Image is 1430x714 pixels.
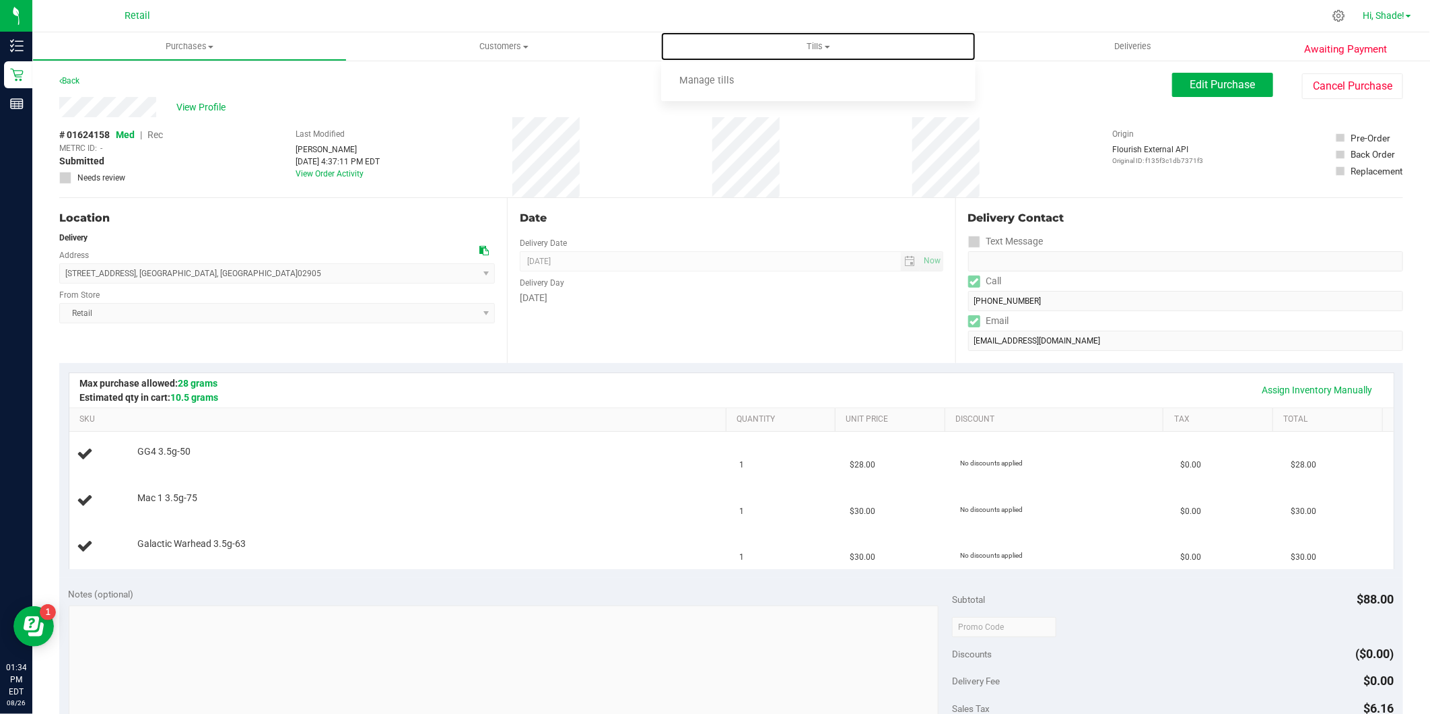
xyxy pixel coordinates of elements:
[1304,42,1387,57] span: Awaiting Payment
[100,142,102,154] span: -
[147,129,163,140] span: Rec
[1351,131,1391,145] div: Pre-Order
[59,233,88,242] strong: Delivery
[739,505,744,518] span: 1
[10,68,24,82] inline-svg: Retail
[77,172,125,184] span: Needs review
[661,40,976,53] span: Tills
[59,154,104,168] span: Submitted
[59,128,110,142] span: # 01624158
[1172,73,1273,97] button: Edit Purchase
[59,210,495,226] div: Location
[968,291,1403,311] input: Format: (999) 999-9999
[968,311,1009,331] label: Email
[955,414,1158,425] a: Discount
[520,277,564,289] label: Delivery Day
[1291,459,1317,472] span: $28.00
[850,505,875,518] span: $30.00
[952,642,992,666] span: Discounts
[140,129,142,140] span: |
[952,703,990,714] span: Sales Tax
[1181,551,1202,564] span: $0.00
[137,445,191,458] span: GG4 3.5g-50
[968,232,1044,251] label: Text Message
[1096,40,1169,53] span: Deliveries
[6,661,26,698] p: 01:34 PM EDT
[968,271,1002,291] label: Call
[6,698,26,708] p: 08/26
[59,142,97,154] span: METRC ID:
[850,551,875,564] span: $30.00
[1351,164,1403,178] div: Replacement
[296,156,380,168] div: [DATE] 4:37:11 PM EDT
[520,210,943,226] div: Date
[79,414,720,425] a: SKU
[850,459,875,472] span: $28.00
[1302,73,1403,99] button: Cancel Purchase
[1363,10,1404,21] span: Hi, Shade!
[59,249,89,261] label: Address
[296,169,364,178] a: View Order Activity
[520,237,567,249] label: Delivery Date
[32,32,347,61] a: Purchases
[1291,505,1317,518] span: $30.00
[739,551,744,564] span: 1
[33,40,346,53] span: Purchases
[59,289,100,301] label: From Store
[661,32,976,61] a: Tills Manage tills
[40,604,56,620] iframe: Resource center unread badge
[960,506,1023,513] span: No discounts applied
[178,378,217,389] span: 28 grams
[296,128,345,140] label: Last Modified
[1112,128,1134,140] label: Origin
[739,459,744,472] span: 1
[1356,647,1394,661] span: ($0.00)
[13,606,54,647] iframe: Resource center
[479,244,489,258] div: Copy address to clipboard
[960,552,1023,559] span: No discounts applied
[1291,551,1317,564] span: $30.00
[1174,414,1268,425] a: Tax
[1254,379,1382,401] a: Assign Inventory Manually
[1181,505,1202,518] span: $0.00
[59,76,79,86] a: Back
[520,291,943,305] div: [DATE]
[116,129,135,140] span: Med
[69,589,134,599] span: Notes (optional)
[1112,156,1203,166] p: Original ID: f135f3c1db7371f3
[10,39,24,53] inline-svg: Inventory
[846,414,939,425] a: Unit Price
[347,32,661,61] a: Customers
[968,251,1403,271] input: Format: (999) 999-9999
[137,492,197,505] span: Mac 1 3.5g-75
[968,210,1403,226] div: Delivery Contact
[952,676,1000,686] span: Delivery Fee
[1330,9,1347,22] div: Manage settings
[296,143,380,156] div: [PERSON_NAME]
[137,538,246,550] span: Galactic Warhead 3.5g-63
[125,10,150,22] span: Retail
[661,75,752,87] span: Manage tills
[960,459,1023,467] span: No discounts applied
[1283,414,1377,425] a: Total
[1112,143,1203,166] div: Flourish External API
[347,40,660,53] span: Customers
[737,414,830,425] a: Quantity
[10,97,24,110] inline-svg: Reports
[1357,592,1394,606] span: $88.00
[1181,459,1202,472] span: $0.00
[79,392,218,403] span: Estimated qty in cart:
[176,100,230,115] span: View Profile
[1364,674,1394,688] span: $0.00
[976,32,1290,61] a: Deliveries
[952,617,1056,637] input: Promo Code
[1190,78,1256,91] span: Edit Purchase
[1351,148,1396,161] div: Back Order
[79,378,217,389] span: Max purchase allowed:
[170,392,218,403] span: 10.5 grams
[952,594,985,605] span: Subtotal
